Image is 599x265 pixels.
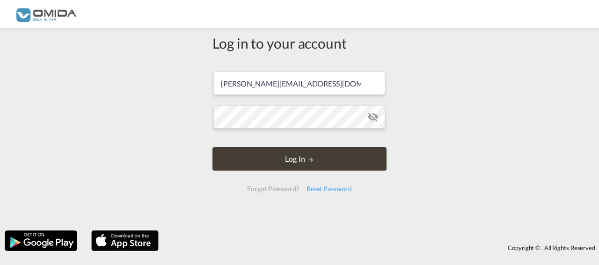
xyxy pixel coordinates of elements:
div: Copyright © . All Rights Reserved [163,240,599,256]
div: Log in to your account [212,33,387,53]
img: apple.png [90,229,160,252]
input: Enter email/phone number [213,72,385,95]
img: google.png [4,229,78,252]
button: LOGIN [212,147,387,171]
img: 459c566038e111ed959c4fc4f0a4b274.png [14,4,77,25]
md-icon: icon-eye-off [367,111,379,122]
div: Reset Password [303,180,356,197]
div: Forgot Password? [243,180,302,197]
